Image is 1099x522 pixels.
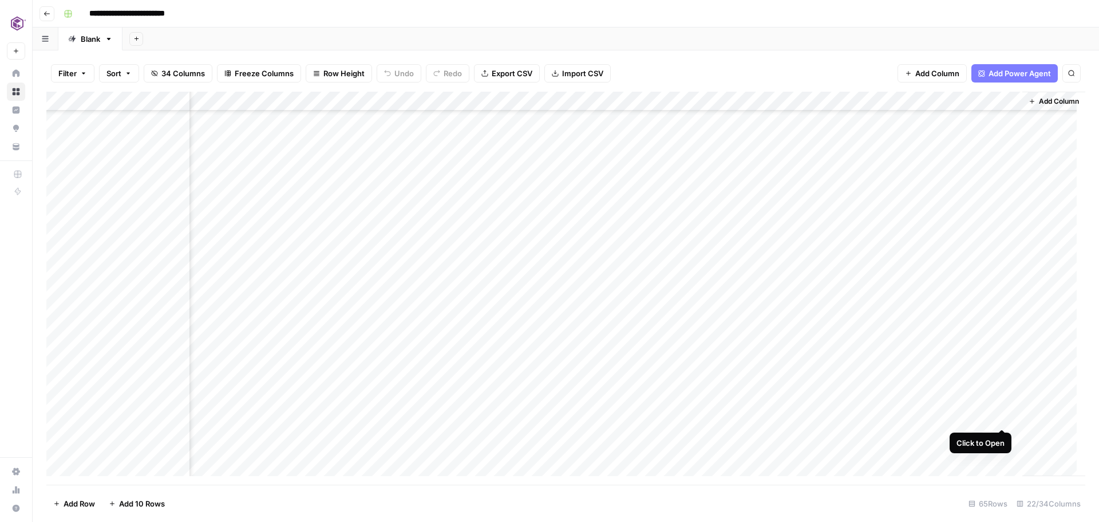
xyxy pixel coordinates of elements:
[7,481,25,499] a: Usage
[1039,96,1079,107] span: Add Column
[7,138,25,156] a: Your Data
[474,64,540,83] button: Export CSV
[544,64,611,83] button: Import CSV
[7,119,25,138] a: Opportunities
[989,68,1051,79] span: Add Power Agent
[217,64,301,83] button: Freeze Columns
[323,68,365,79] span: Row Height
[1024,94,1084,109] button: Add Column
[119,498,165,509] span: Add 10 Rows
[106,68,121,79] span: Sort
[7,64,25,83] a: Home
[7,101,25,119] a: Insights
[81,33,100,45] div: Blank
[99,64,139,83] button: Sort
[58,68,77,79] span: Filter
[492,68,532,79] span: Export CSV
[7,13,27,34] img: Commvault Logo
[444,68,462,79] span: Redo
[562,68,603,79] span: Import CSV
[964,494,1012,513] div: 65 Rows
[306,64,372,83] button: Row Height
[1012,494,1085,513] div: 22/34 Columns
[144,64,212,83] button: 34 Columns
[161,68,205,79] span: 34 Columns
[102,494,172,513] button: Add 10 Rows
[46,494,102,513] button: Add Row
[235,68,294,79] span: Freeze Columns
[58,28,122,50] a: Blank
[7,9,25,38] button: Workspace: Commvault
[394,68,414,79] span: Undo
[426,64,469,83] button: Redo
[64,498,95,509] span: Add Row
[915,68,959,79] span: Add Column
[7,499,25,517] button: Help + Support
[956,437,1005,449] div: Click to Open
[7,462,25,481] a: Settings
[51,64,94,83] button: Filter
[898,64,967,83] button: Add Column
[377,64,421,83] button: Undo
[971,64,1058,83] button: Add Power Agent
[7,83,25,101] a: Browse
